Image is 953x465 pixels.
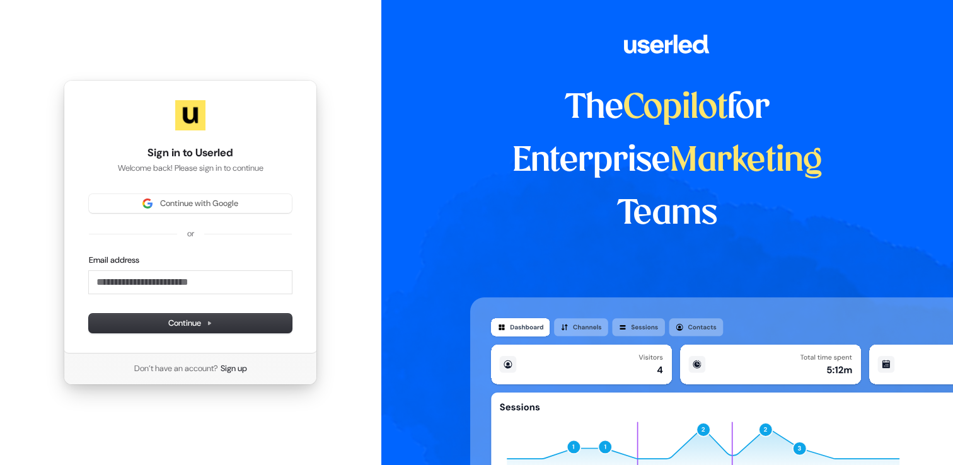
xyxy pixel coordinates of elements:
h1: Sign in to Userled [89,146,292,161]
h1: The for Enterprise Teams [470,82,864,241]
span: Continue [168,318,212,329]
p: Welcome back! Please sign in to continue [89,163,292,174]
label: Email address [89,255,139,266]
span: Marketing [670,145,823,178]
span: Copilot [623,92,727,125]
span: Don’t have an account? [134,363,218,374]
a: Sign up [221,363,247,374]
button: Sign in with GoogleContinue with Google [89,194,292,213]
button: Continue [89,314,292,333]
img: Userled [175,100,205,130]
p: or [187,228,194,239]
span: Continue with Google [160,198,238,209]
img: Sign in with Google [142,198,153,209]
